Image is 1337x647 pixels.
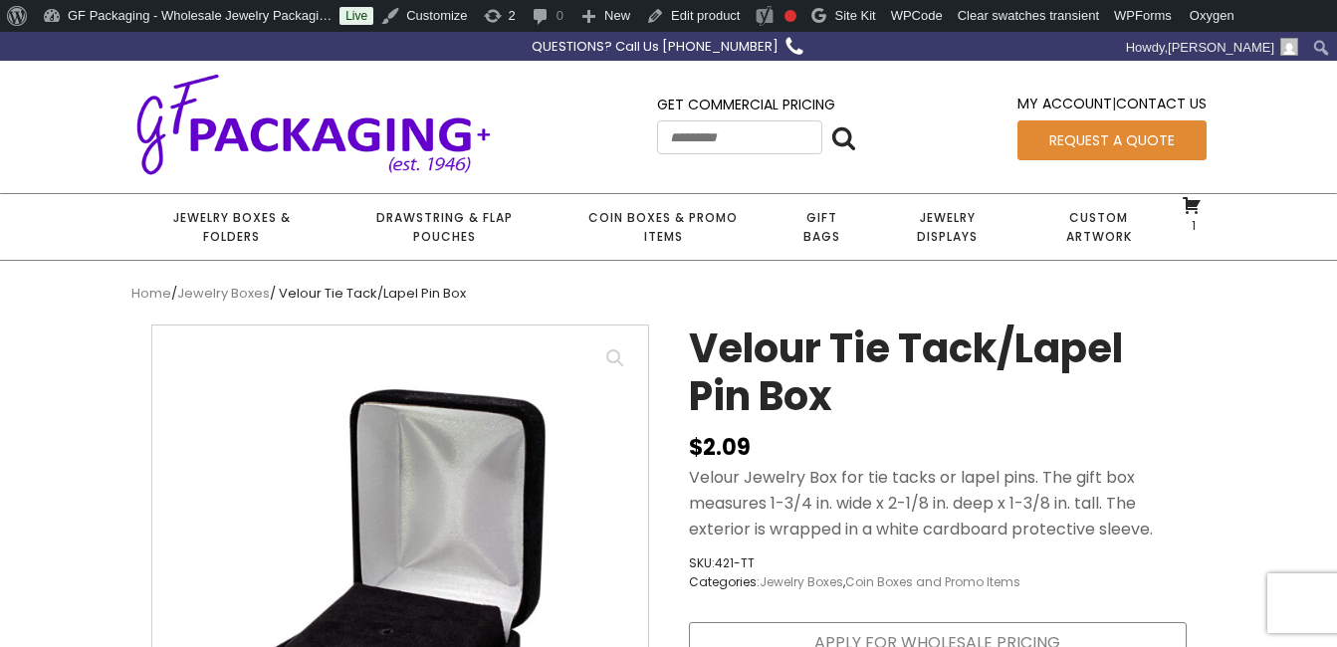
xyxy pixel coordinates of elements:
[689,572,1020,591] span: Categories: ,
[1182,195,1202,233] a: 1
[657,95,835,114] a: Get Commercial Pricing
[689,324,1187,430] h1: Velour Tie Tack/Lapel Pin Box
[1116,94,1207,113] a: Contact Us
[689,553,1020,572] span: SKU:
[1021,194,1177,260] a: Custom Artwork
[771,194,873,260] a: Gift Bags
[131,194,333,260] a: Jewelry Boxes & Folders
[1017,120,1207,160] a: Request a Quote
[1168,40,1274,55] span: [PERSON_NAME]
[873,194,1021,260] a: Jewelry Displays
[333,194,557,260] a: Drawstring & Flap Pouches
[689,432,703,463] span: $
[1119,32,1306,64] a: Howdy,
[177,284,270,303] a: Jewelry Boxes
[557,194,771,260] a: Coin Boxes & Promo Items
[715,554,755,571] span: 421-TT
[339,7,373,25] a: Live
[131,284,1207,305] nav: Breadcrumb
[834,8,875,23] span: Site Kit
[532,37,779,58] div: QUESTIONS? Call Us [PHONE_NUMBER]
[1017,93,1207,119] div: |
[131,284,171,303] a: Home
[760,573,843,590] a: Jewelry Boxes
[689,432,751,463] bdi: 2.09
[784,10,796,22] div: Focus keyphrase not set
[131,70,496,178] img: GF Packaging + - Established 1946
[597,340,633,376] a: View full-screen image gallery
[689,465,1187,541] p: Velour Jewelry Box for tie tacks or lapel pins. The gift box measures 1-3/4 in. wide x 2-1/8 in. ...
[845,573,1020,590] a: Coin Boxes and Promo Items
[1187,217,1196,234] span: 1
[1017,94,1112,113] a: My Account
